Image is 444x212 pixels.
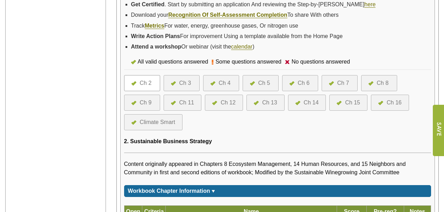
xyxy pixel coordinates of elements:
[337,98,360,107] a: Ch 15
[368,81,373,86] img: icon-all-questions-answered.png
[212,190,215,192] img: sort_arrow_down.gif
[131,1,165,7] strong: Get Certified
[131,60,136,64] img: icon-all-questions-answered.png
[212,59,214,65] img: icon-some-questions-answered.png
[377,79,389,87] div: Ch 8
[140,98,152,107] div: Ch 9
[145,23,164,29] a: Metrics
[345,98,360,107] div: Ch 15
[214,58,285,66] div: Some questions answered
[124,185,431,197] div: Click for more or less content
[289,81,294,86] img: icon-all-questions-answered.png
[131,42,431,52] li: Or webinar (visit the )
[136,58,212,66] div: All valid questions answered
[131,81,136,86] img: icon-all-questions-answered.png
[131,31,431,42] li: For improvement Using a template available from the Home Page
[337,101,342,105] img: icon-all-questions-answered.png
[131,98,153,107] a: Ch 9
[131,10,431,20] li: Download your To share With others
[131,120,136,125] img: icon-all-questions-answered.png
[210,79,232,87] a: Ch 4
[289,79,311,87] a: Ch 6
[262,98,277,107] div: Ch 13
[250,79,271,87] a: Ch 5
[258,79,270,87] div: Ch 5
[131,44,181,50] strong: Attend a workshop
[171,101,176,105] img: icon-all-questions-answered.png
[212,101,217,105] img: icon-all-questions-answered.png
[432,105,444,156] input: Submit
[210,81,215,86] img: icon-all-questions-answered.png
[290,58,353,66] div: No questions answered
[337,79,349,87] div: Ch 7
[124,161,406,175] span: Content originally appeared in Chapters 8 Ecosystem Management, 14 Human Resources, and 15 Neighb...
[128,188,210,194] span: Workbook Chapter Information
[179,98,194,107] div: Ch 11
[212,98,236,107] a: Ch 12
[219,79,231,87] div: Ch 4
[131,33,180,39] strong: Write Action Plans
[131,21,431,31] li: Track For water, energy, greenhouse gases, Or nitrogen use
[295,101,300,105] img: icon-all-questions-answered.png
[368,79,390,87] a: Ch 8
[171,98,194,107] a: Ch 11
[364,1,375,8] a: here
[298,79,310,87] div: Ch 6
[140,118,175,126] div: Climate Smart
[168,12,287,18] a: Recognition Of Self-Assessment Completion
[250,81,255,86] img: icon-all-questions-answered.png
[131,118,175,126] a: Climate Smart
[378,101,383,105] img: icon-all-questions-answered.png
[171,81,176,86] img: icon-all-questions-answered.png
[254,101,259,105] img: icon-all-questions-answered.png
[378,98,402,107] a: Ch 16
[131,101,136,105] img: icon-all-questions-answered.png
[295,98,319,107] a: Ch 14
[231,44,252,50] a: calendar
[329,81,334,86] img: icon-all-questions-answered.png
[124,138,212,144] span: 2. Sustainable Business Strategy
[285,60,290,64] img: icon-no-questions-answered.png
[221,98,236,107] div: Ch 12
[171,79,192,87] a: Ch 3
[140,79,152,87] div: Ch 2
[304,98,319,107] div: Ch 14
[254,98,277,107] a: Ch 13
[387,98,402,107] div: Ch 16
[329,79,350,87] a: Ch 7
[179,79,191,87] div: Ch 3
